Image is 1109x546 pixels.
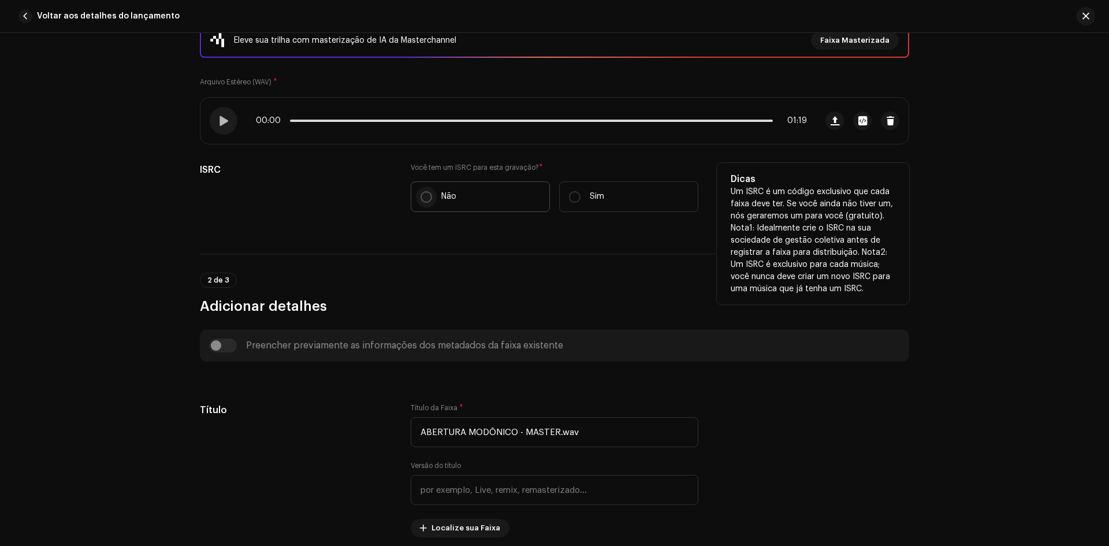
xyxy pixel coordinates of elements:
label: Você tem um ISRC para esta gravação? [411,163,698,172]
button: Faixa Masterizada [811,31,899,50]
h5: Dicas [731,172,895,186]
span: 2 de 3 [207,277,229,284]
input: por exemplo, Live, remix, remasterizado... [411,475,698,505]
h3: Adicionar detalhes [200,297,909,315]
p: Sim [590,191,604,203]
h5: Título [200,403,392,417]
h5: ISRC [200,163,392,177]
p: Não [441,191,456,203]
label: Versão do título [411,461,461,470]
p: Um ISRC é um código exclusivo que cada faixa deve ter. Se você ainda não tiver um, nós geraremos ... [731,186,895,295]
label: Título da Faixa [411,403,463,413]
button: Localize sua Faixa [411,519,509,537]
span: 01:19 [777,116,807,125]
span: 00:00 [256,116,285,125]
small: Arquivo Estéreo (WAV) [200,79,271,86]
input: Insira o nome da faixa [411,417,698,447]
span: Localize sua Faixa [431,517,500,540]
span: Faixa Masterizada [820,29,890,52]
div: Eleve sua trilha com masterização de IA da Masterchannel [234,34,456,47]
